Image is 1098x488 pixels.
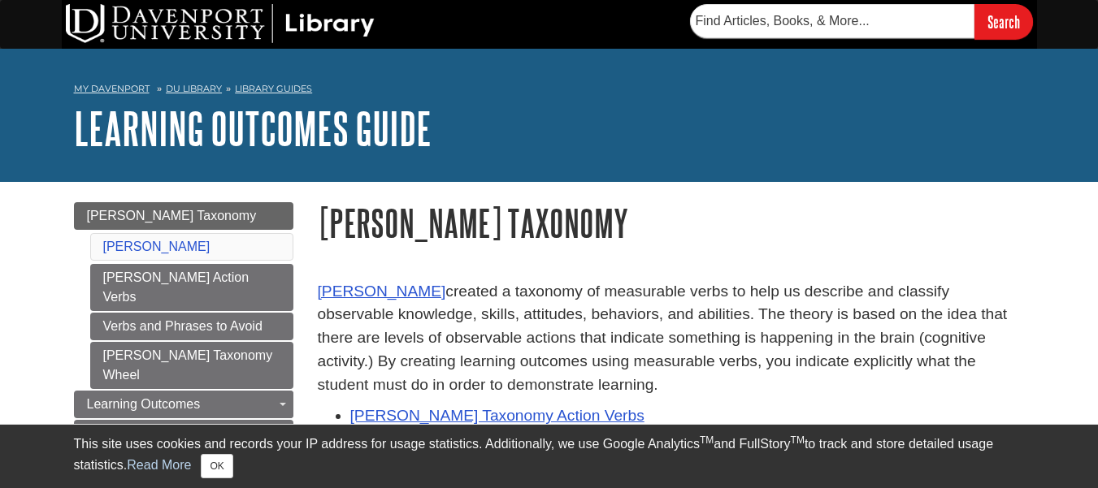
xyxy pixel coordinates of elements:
sup: TM [700,434,714,446]
span: [PERSON_NAME] Taxonomy [87,209,257,222]
a: Learning Outcomes Guide [74,103,432,153]
h1: [PERSON_NAME] Taxonomy [318,202,1025,244]
a: Learning Outcomes [74,391,293,418]
a: [PERSON_NAME] [318,283,446,300]
a: Verbs and Phrases to Avoid [90,313,293,340]
a: Library Guides [235,83,312,94]
a: DU Library [166,83,222,94]
p: created a taxonomy of measurable verbs to help us describe and classify observable knowledge, ski... [318,280,1025,397]
sup: TM [791,434,805,446]
a: My Davenport [74,82,150,96]
a: [PERSON_NAME] Taxonomy Action Verbs [350,407,644,424]
span: Learning Outcomes [87,397,201,411]
a: Learning Domains [74,420,293,447]
nav: breadcrumb [74,78,1025,104]
div: Guide Page Menu [74,202,293,447]
div: This site uses cookies and records your IP address for usage statistics. Additionally, we use Goo... [74,434,1025,478]
form: Searches DU Library's articles, books, and more [690,4,1033,39]
a: [PERSON_NAME] Action Verbs [90,264,293,311]
a: [PERSON_NAME] Taxonomy Wheel [90,342,293,389]
button: Close [201,454,232,478]
input: Find Articles, Books, & More... [690,4,974,38]
input: Search [974,4,1033,39]
a: [PERSON_NAME] [103,240,210,253]
a: [PERSON_NAME] Taxonomy [74,202,293,230]
a: Read More [127,458,191,472]
img: DU Library [66,4,375,43]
